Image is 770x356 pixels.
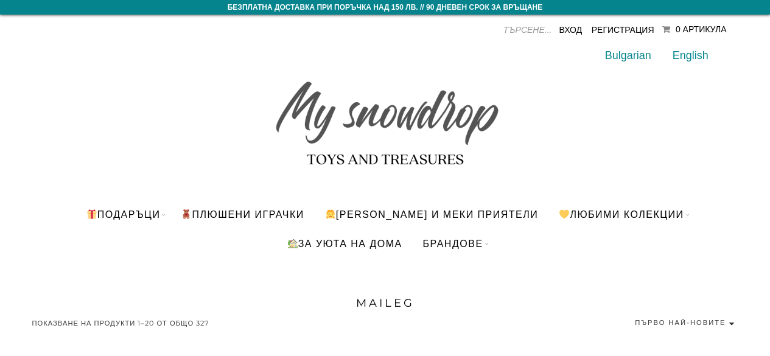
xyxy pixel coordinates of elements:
a: 0 Артикула [662,24,727,34]
a: Подаръци [77,200,169,229]
h1: Maileg [32,295,738,312]
p: Показване на продукти 1–20 от общо 327 [32,315,210,332]
a: БРАНДОВЕ [414,229,492,258]
a: ПЛЮШЕНИ ИГРАЧКИ [172,200,313,229]
div: 0 Артикула [676,24,727,34]
img: 🎁 [87,209,97,219]
a: English [673,49,709,61]
img: 🧸 [181,209,191,219]
a: [PERSON_NAME] и меки приятели [316,200,548,229]
img: My snowdrop [270,60,501,175]
a: За уюта на дома [278,229,411,258]
a: Bulgarian [605,49,651,61]
input: ТЪРСЕНЕ... [460,21,551,39]
select: Поръчка [577,315,738,331]
a: Любими Колекции [550,200,693,229]
a: Вход Регистрация [559,25,654,35]
img: 🏡 [288,239,298,248]
img: 💛 [559,209,569,219]
img: 👧 [326,209,335,219]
